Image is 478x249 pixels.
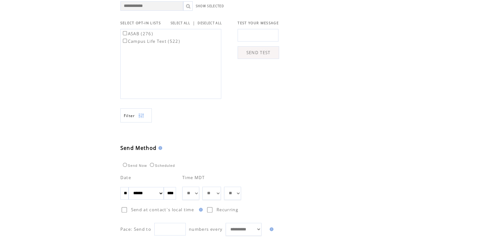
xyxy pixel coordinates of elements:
span: Send Method [120,144,157,151]
img: help.gif [197,208,203,212]
input: ASAB (276) [123,31,127,35]
input: Send Now [123,163,127,167]
a: SEND TEST [238,46,279,59]
a: DESELECT ALL [198,21,222,25]
span: Show filters [124,113,135,118]
span: Send at contact`s local time [131,207,194,212]
a: SHOW SELECTED [196,4,224,8]
span: TEST YOUR MESSAGE [238,21,279,25]
span: numbers every [189,226,223,232]
span: Pace: Send to [120,226,151,232]
img: help.gif [268,227,273,231]
img: filters.png [138,109,144,123]
label: ASAB (276) [122,31,153,37]
input: Scheduled [150,163,154,167]
span: Recurring [217,207,238,212]
span: Date [120,175,131,180]
img: help.gif [157,146,162,150]
label: Send Now [121,164,147,167]
a: SELECT ALL [171,21,190,25]
span: SELECT OPT-IN LISTS [120,21,161,25]
input: Campus Life Text (522) [123,39,127,43]
a: Filter [120,108,152,122]
label: Scheduled [148,164,175,167]
label: Campus Life Text (522) [122,38,180,44]
span: | [193,20,195,26]
span: Time MDT [182,175,205,180]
